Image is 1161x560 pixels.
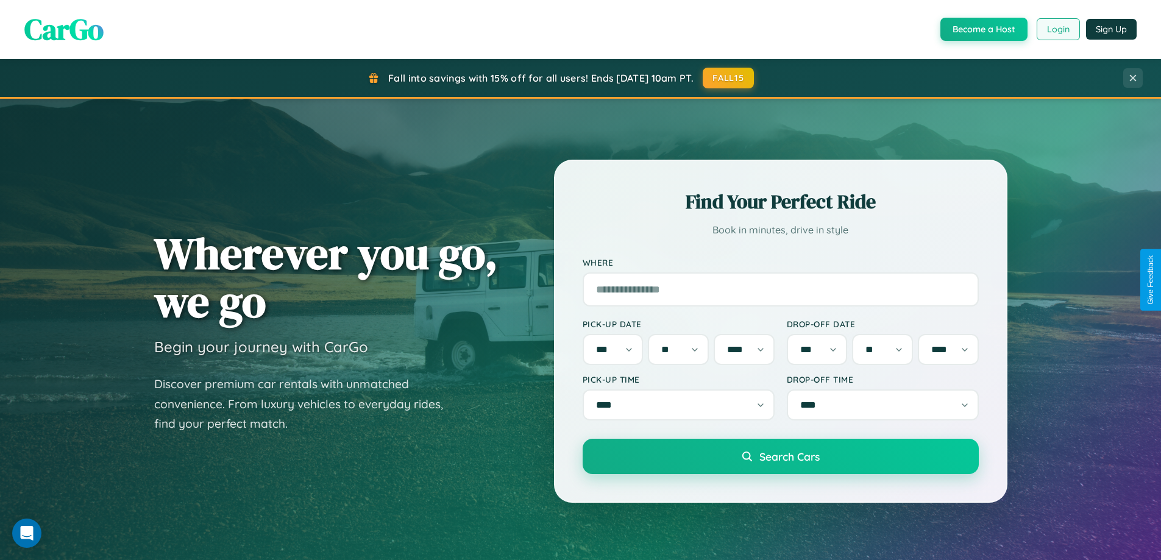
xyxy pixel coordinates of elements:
button: Sign Up [1086,19,1137,40]
button: Search Cars [583,439,979,474]
span: CarGo [24,9,104,49]
button: Become a Host [940,18,1028,41]
div: Give Feedback [1146,255,1155,305]
label: Pick-up Date [583,319,775,329]
p: Book in minutes, drive in style [583,221,979,239]
h3: Begin your journey with CarGo [154,338,368,356]
label: Drop-off Date [787,319,979,329]
label: Where [583,257,979,268]
label: Drop-off Time [787,374,979,385]
button: Login [1037,18,1080,40]
label: Pick-up Time [583,374,775,385]
h1: Wherever you go, we go [154,229,498,325]
p: Discover premium car rentals with unmatched convenience. From luxury vehicles to everyday rides, ... [154,374,459,434]
button: FALL15 [703,68,754,88]
div: Open Intercom Messenger [12,519,41,548]
span: Fall into savings with 15% off for all users! Ends [DATE] 10am PT. [388,72,694,84]
span: Search Cars [759,450,820,463]
h2: Find Your Perfect Ride [583,188,979,215]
